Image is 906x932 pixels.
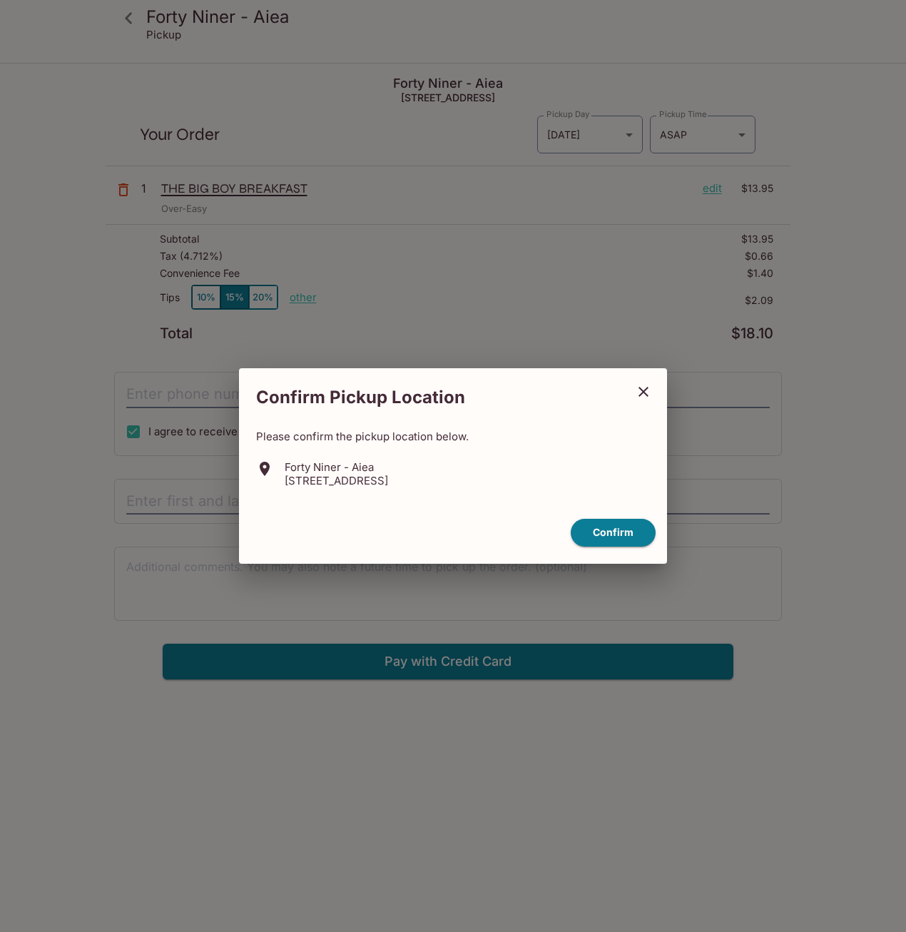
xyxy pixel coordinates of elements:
p: Forty Niner - Aiea [285,460,388,474]
button: confirm [571,519,656,547]
h2: Confirm Pickup Location [239,380,626,415]
p: Please confirm the pickup location below. [256,430,650,443]
p: [STREET_ADDRESS] [285,474,388,487]
button: close [626,374,661,410]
